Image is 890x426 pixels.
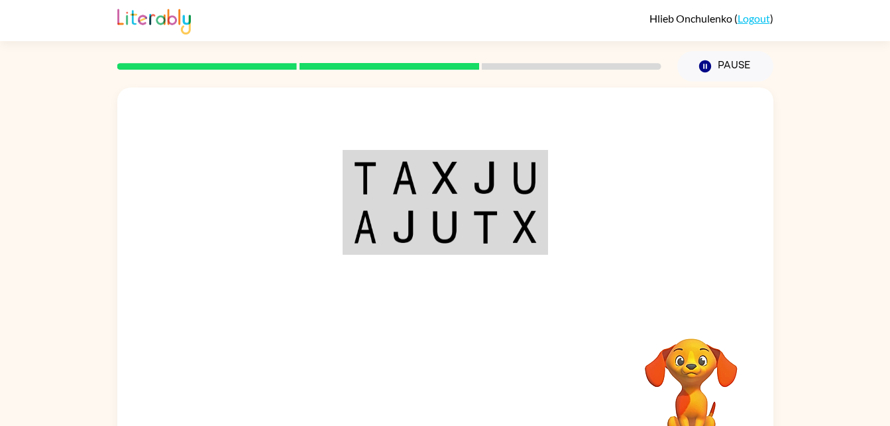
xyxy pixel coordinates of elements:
[392,210,417,244] img: j
[117,5,191,35] img: Literably
[353,210,377,244] img: a
[432,210,457,244] img: u
[649,12,773,25] div: ( )
[513,161,537,194] img: u
[649,12,734,25] span: Hlieb Onchulenko
[432,161,457,194] img: x
[353,161,377,194] img: t
[513,210,537,244] img: x
[473,161,498,194] img: j
[738,12,770,25] a: Logout
[473,210,498,244] img: t
[392,161,417,194] img: a
[677,51,773,82] button: Pause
